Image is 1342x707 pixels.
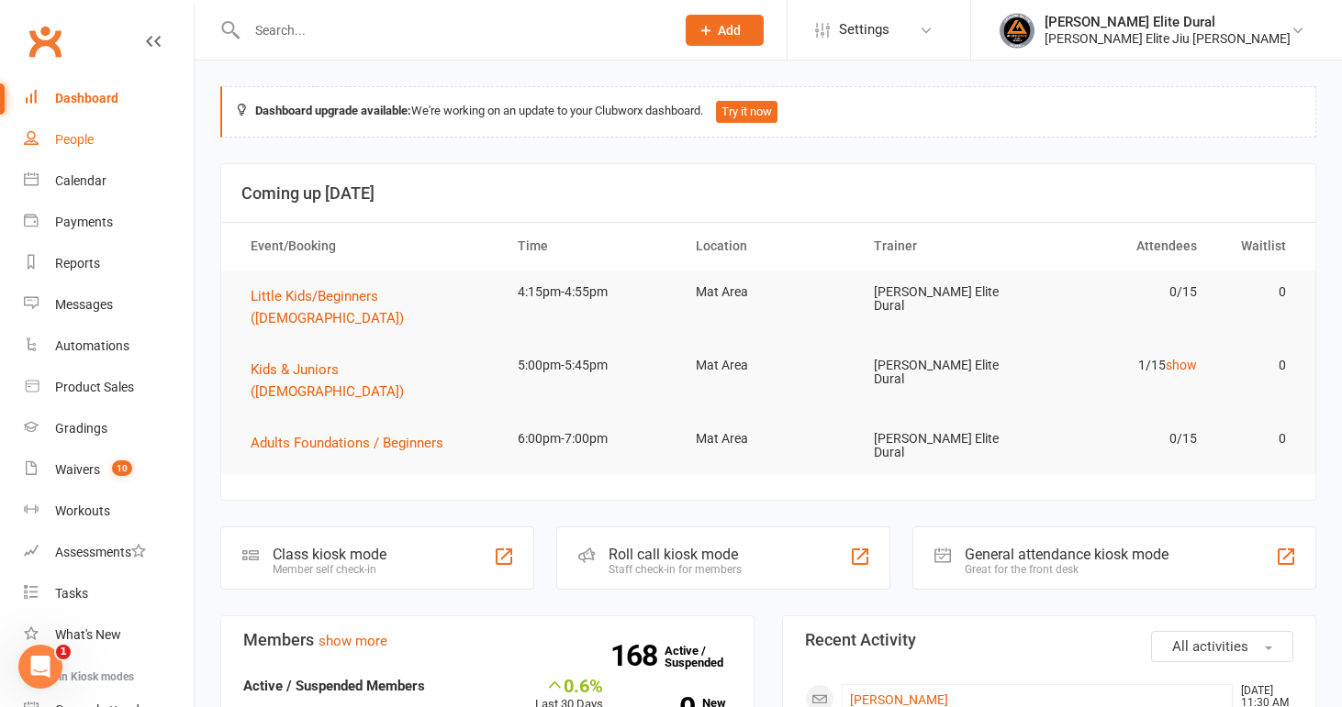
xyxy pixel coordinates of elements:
a: Reports [24,243,194,284]
td: 6:00pm-7:00pm [501,417,679,460]
div: General attendance kiosk mode [965,546,1169,563]
a: Gradings [24,408,194,449]
a: 168Active / Suspended [665,631,745,682]
strong: 168 [610,642,665,669]
h3: Members [243,631,732,649]
td: 0 [1213,344,1303,387]
a: Payments [24,202,194,243]
td: Mat Area [679,344,857,387]
a: [PERSON_NAME] [850,692,948,707]
div: Automations [55,338,129,353]
button: Adults Foundations / Beginners [251,432,456,454]
button: Little Kids/Beginners ([DEMOGRAPHIC_DATA]) [251,285,485,329]
div: [PERSON_NAME] Elite Jiu [PERSON_NAME] [1045,30,1291,47]
button: All activities [1151,631,1293,662]
div: We're working on an update to your Clubworx dashboard. [220,86,1316,138]
div: Messages [55,297,113,312]
a: What's New [24,614,194,656]
th: Trainer [857,223,1035,270]
a: Automations [24,326,194,367]
a: Calendar [24,160,194,202]
td: [PERSON_NAME] Elite Dural [857,271,1035,328]
img: thumb_image1702864552.png [999,12,1035,49]
th: Event/Booking [234,223,501,270]
th: Waitlist [1213,223,1303,270]
span: Add [718,23,741,38]
div: Waivers [55,462,100,477]
button: Try it now [716,101,777,123]
td: 0 [1213,271,1303,314]
div: Workouts [55,503,110,518]
button: Kids & Juniors ([DEMOGRAPHIC_DATA]) [251,359,485,403]
div: Product Sales [55,380,134,394]
a: show more [319,633,387,649]
td: 0/15 [1035,417,1213,460]
h3: Coming up [DATE] [241,184,1295,203]
a: Assessments [24,532,194,573]
a: Dashboard [24,78,194,119]
iframe: Intercom live chat [18,645,62,689]
td: [PERSON_NAME] Elite Dural [857,344,1035,402]
td: 0/15 [1035,271,1213,314]
div: Assessments [55,545,146,559]
a: People [24,119,194,160]
th: Location [679,223,857,270]
input: Search... [241,17,662,43]
div: Tasks [55,586,88,601]
div: Roll call kiosk mode [609,546,742,563]
strong: Active / Suspended Members [243,678,425,694]
div: Dashboard [55,91,118,105]
a: Product Sales [24,367,194,408]
td: Mat Area [679,271,857,314]
td: 5:00pm-5:45pm [501,344,679,387]
a: Workouts [24,491,194,532]
a: Tasks [24,573,194,614]
div: Great for the front desk [965,563,1169,576]
div: Gradings [55,421,107,436]
td: 0 [1213,417,1303,460]
div: Calendar [55,173,106,188]
a: Messages [24,284,194,326]
td: Mat Area [679,417,857,460]
span: Little Kids/Beginners ([DEMOGRAPHIC_DATA]) [251,288,404,326]
div: Member self check-in [273,563,386,576]
div: Payments [55,215,113,229]
h3: Recent Activity [805,631,1293,649]
div: [PERSON_NAME] Elite Dural [1045,14,1291,30]
div: What's New [55,627,121,642]
div: Class kiosk mode [273,546,386,563]
th: Attendees [1035,223,1213,270]
strong: Dashboard upgrade available: [255,104,411,117]
div: 0.6% [535,675,603,695]
span: Settings [839,9,889,50]
td: [PERSON_NAME] Elite Dural [857,417,1035,475]
span: All activities [1172,638,1248,655]
span: 10 [112,460,132,476]
td: 4:15pm-4:55pm [501,271,679,314]
span: Kids & Juniors ([DEMOGRAPHIC_DATA]) [251,361,404,400]
td: 1/15 [1035,344,1213,387]
th: Time [501,223,679,270]
a: Clubworx [22,18,68,64]
button: Add [686,15,764,46]
a: Waivers 10 [24,449,194,491]
div: Reports [55,256,100,271]
div: People [55,132,94,147]
div: Staff check-in for members [609,563,742,576]
a: show [1166,358,1197,372]
span: 1 [56,645,71,659]
span: Adults Foundations / Beginners [251,435,443,451]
